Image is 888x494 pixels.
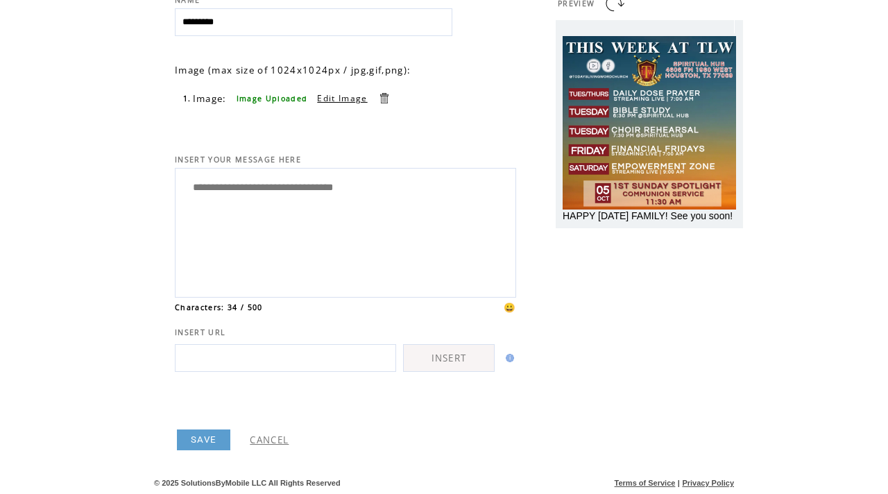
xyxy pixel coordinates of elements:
span: INSERT YOUR MESSAGE HERE [175,155,301,164]
a: CANCEL [250,434,289,446]
span: 😀 [504,301,516,314]
span: Image Uploaded [237,94,308,103]
span: Image: [193,92,227,105]
img: help.gif [502,354,514,362]
a: Edit Image [317,92,367,104]
span: INSERT URL [175,327,225,337]
span: Characters: 34 / 500 [175,303,263,312]
span: © 2025 SolutionsByMobile LLC All Rights Reserved [154,479,341,487]
a: Terms of Service [615,479,676,487]
span: HAPPY [DATE] FAMILY! See you soon! [563,210,733,221]
a: Privacy Policy [682,479,734,487]
a: Delete this item [377,92,391,105]
span: | [678,479,680,487]
span: 1. [183,94,191,103]
span: Image (max size of 1024x1024px / jpg,gif,png): [175,64,411,76]
a: SAVE [177,429,230,450]
a: INSERT [403,344,495,372]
